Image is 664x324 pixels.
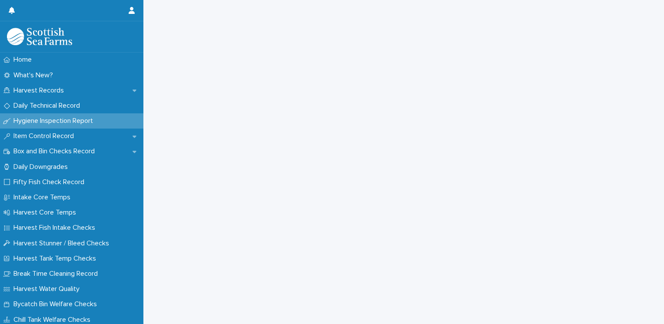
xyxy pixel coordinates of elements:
[10,132,81,140] p: Item Control Record
[10,117,100,125] p: Hygiene Inspection Report
[10,71,60,79] p: What's New?
[10,270,105,278] p: Break Time Cleaning Record
[10,147,102,155] p: Box and Bin Checks Record
[10,300,104,308] p: Bycatch Bin Welfare Checks
[10,86,71,95] p: Harvest Records
[10,255,103,263] p: Harvest Tank Temp Checks
[10,102,87,110] p: Daily Technical Record
[10,224,102,232] p: Harvest Fish Intake Checks
[7,28,72,45] img: mMrefqRFQpe26GRNOUkG
[10,56,39,64] p: Home
[10,239,116,248] p: Harvest Stunner / Bleed Checks
[10,178,91,186] p: Fifty Fish Check Record
[10,208,83,217] p: Harvest Core Temps
[10,285,86,293] p: Harvest Water Quality
[10,193,77,202] p: Intake Core Temps
[10,163,75,171] p: Daily Downgrades
[10,316,97,324] p: Chill Tank Welfare Checks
